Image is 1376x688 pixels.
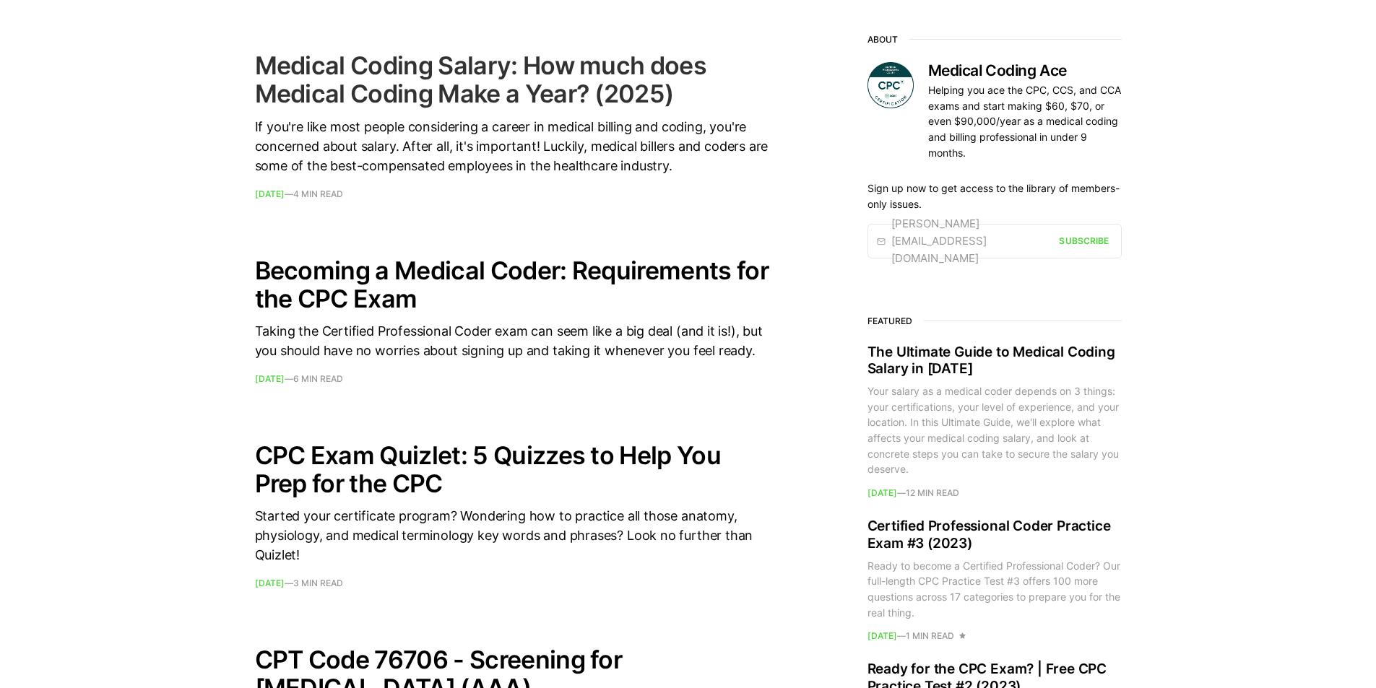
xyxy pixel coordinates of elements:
a: [PERSON_NAME][EMAIL_ADDRESS][DOMAIN_NAME] Subscribe [867,224,1122,258]
div: Your salary as a medical coder depends on 3 things: your certifications, your level of experience... [867,383,1122,477]
div: Subscribe [1059,234,1109,248]
div: Taking the Certified Professional Coder exam can seem like a big deal (and it is!), but you shoul... [255,321,775,360]
time: [DATE] [867,630,897,641]
a: Certified Professional Coder Practice Exam #3 (2023) Ready to become a Certified Professional Cod... [867,518,1122,640]
h2: The Ultimate Guide to Medical Coding Salary in [DATE] [867,344,1122,378]
footer: — [255,190,775,199]
footer: — [867,489,1122,497]
a: The Ultimate Guide to Medical Coding Salary in [DATE] Your salary as a medical coder depends on 3... [867,344,1122,498]
time: [DATE] [255,578,285,588]
time: [DATE] [255,188,285,199]
h2: About [867,35,1122,45]
p: Sign up now to get access to the library of members-only issues. [867,180,1122,212]
footer: — [255,579,775,588]
div: If you're like most people considering a career in medical billing and coding, you're concerned a... [255,117,775,175]
h2: Certified Professional Coder Practice Exam #3 (2023) [867,518,1122,552]
h2: Medical Coding Salary: How much does Medical Coding Make a Year? (2025) [255,51,775,108]
time: [DATE] [255,373,285,384]
h3: Featured [867,316,1122,326]
img: Medical Coding Ace [867,62,914,108]
h2: CPC Exam Quizlet: 5 Quizzes to Help You Prep for the CPC [255,441,775,497]
div: [PERSON_NAME][EMAIL_ADDRESS][DOMAIN_NAME] [877,215,1060,267]
h2: Becoming a Medical Coder: Requirements for the CPC Exam [255,256,775,313]
p: Helping you ace the CPC, CCS, and CCA exams and start making $60, $70, or even $90,000/year as a ... [928,82,1122,160]
a: CPC Exam Quizlet: 5 Quizzes to Help You Prep for the CPC Started your certificate program? Wonder... [255,441,775,588]
span: 3 min read [293,579,343,588]
span: 12 min read [906,489,959,497]
div: Started your certificate program? Wondering how to practice all those anatomy, physiology, and me... [255,506,775,565]
a: Medical Coding Salary: How much does Medical Coding Make a Year? (2025) If you're like most peopl... [255,51,775,198]
span: 4 min read [293,190,343,199]
footer: — [867,632,1122,640]
span: 1 min read [906,632,954,640]
h3: Medical Coding Ace [928,62,1122,79]
time: [DATE] [867,487,897,498]
span: 6 min read [293,375,343,383]
footer: — [255,375,775,383]
div: Ready to become a Certified Professional Coder? Our full-length CPC Practice Test #3 offers 100 m... [867,558,1122,621]
a: Becoming a Medical Coder: Requirements for the CPC Exam Taking the Certified Professional Coder e... [255,256,775,383]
